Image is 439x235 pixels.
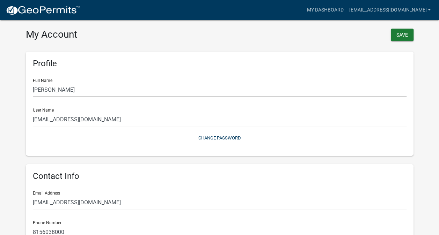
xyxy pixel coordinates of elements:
button: Save [391,29,414,41]
h6: Contact Info [33,171,407,181]
a: [EMAIL_ADDRESS][DOMAIN_NAME] [346,3,433,17]
h6: Profile [33,59,407,69]
a: My Dashboard [304,3,346,17]
button: Change Password [33,132,407,144]
h3: My Account [26,29,214,40]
